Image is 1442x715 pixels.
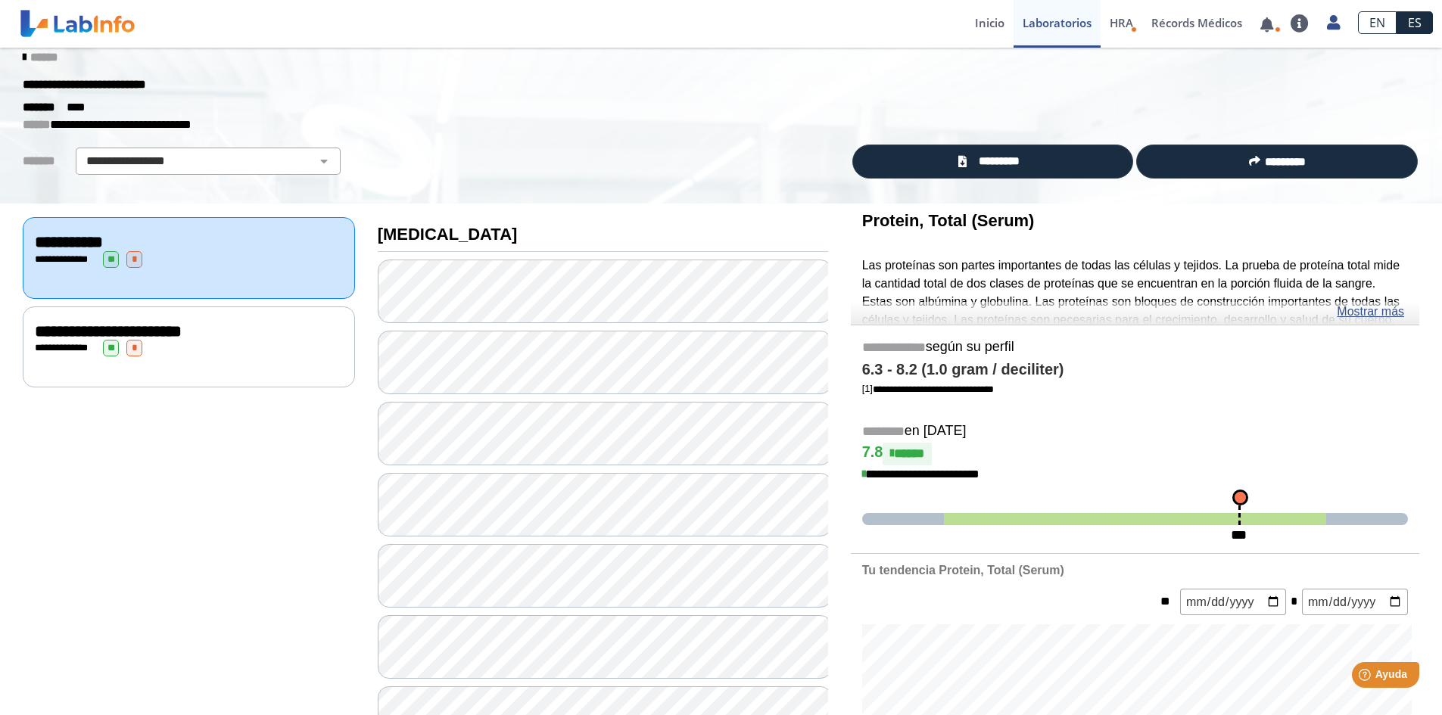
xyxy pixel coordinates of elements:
a: EN [1358,11,1397,34]
h5: según su perfil [862,339,1408,356]
p: Las proteínas son partes importantes de todas las células y tejidos. La prueba de proteína total ... [862,256,1408,329]
input: mm/dd/yyyy [1302,589,1408,615]
iframe: Help widget launcher [1307,656,1425,698]
h4: 6.3 - 8.2 (1.0 gram / deciliter) [862,361,1408,379]
a: ES [1397,11,1433,34]
span: HRA [1110,15,1133,30]
a: [1] [862,383,994,394]
h5: en [DATE] [862,423,1408,440]
b: [MEDICAL_DATA] [378,225,518,244]
a: Mostrar más [1337,303,1404,321]
b: Tu tendencia Protein, Total (Serum) [862,564,1064,577]
h4: 7.8 [862,443,1408,465]
input: mm/dd/yyyy [1180,589,1286,615]
b: Protein, Total (Serum) [862,211,1035,230]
